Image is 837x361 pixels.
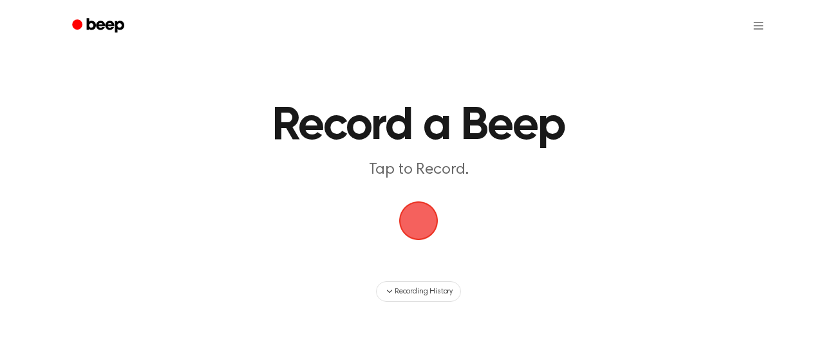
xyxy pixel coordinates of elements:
[395,286,453,297] span: Recording History
[63,14,136,39] a: Beep
[171,160,666,181] p: Tap to Record.
[743,10,774,41] button: Open menu
[139,103,698,149] h1: Record a Beep
[376,281,461,302] button: Recording History
[399,201,438,240] img: Beep Logo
